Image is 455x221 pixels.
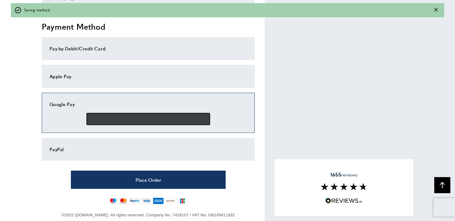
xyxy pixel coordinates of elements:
[434,7,438,13] div: Close message
[42,21,255,32] h2: Payment Method
[177,198,188,204] img: jcb
[153,198,164,204] img: american-express
[165,198,176,204] img: discover
[321,183,367,190] img: Reviews section
[24,7,50,13] span: Saving method
[119,198,128,204] img: mastercard
[62,213,235,217] span: ©2022 [DOMAIN_NAME]. All rights reserved. Company No. 7428107 / VAT No. GB109411932
[129,198,140,204] img: paypal
[50,45,247,52] div: Pay by Debit/Credit Card
[71,171,226,189] button: Place Order
[50,100,247,108] div: Google Pay
[109,198,118,204] img: maestro
[11,3,444,17] div: off
[141,198,152,204] img: visa
[50,73,247,80] div: Apple Pay
[86,113,210,125] button: Buy with GPay
[330,172,357,178] span: reviews
[325,198,362,204] img: Reviews.io 5 stars
[330,171,341,178] strong: 1655
[50,146,247,153] div: PayPal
